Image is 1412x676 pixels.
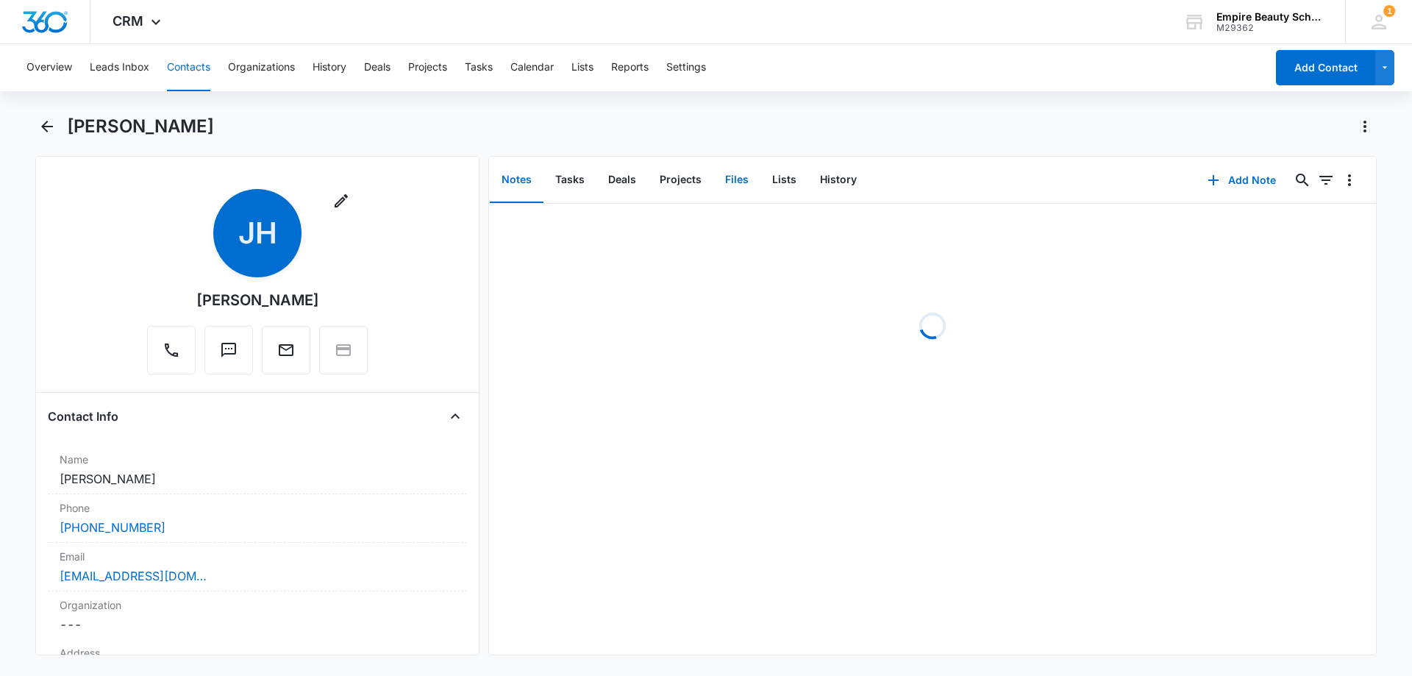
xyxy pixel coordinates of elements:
[67,115,214,138] h1: [PERSON_NAME]
[408,44,447,91] button: Projects
[60,452,455,467] label: Name
[60,470,455,488] dd: [PERSON_NAME]
[90,44,149,91] button: Leads Inbox
[1216,11,1324,23] div: account name
[465,44,493,91] button: Tasks
[1193,163,1291,198] button: Add Note
[48,408,118,425] h4: Contact Info
[204,349,253,361] a: Text
[213,189,302,277] span: JH
[147,349,196,361] a: Call
[1291,168,1314,192] button: Search...
[147,326,196,374] button: Call
[48,543,467,591] div: Email[EMAIL_ADDRESS][DOMAIN_NAME]
[26,44,72,91] button: Overview
[666,44,706,91] button: Settings
[1276,50,1375,85] button: Add Contact
[611,44,649,91] button: Reports
[1216,23,1324,33] div: account id
[48,446,467,494] div: Name[PERSON_NAME]
[364,44,391,91] button: Deals
[571,44,593,91] button: Lists
[60,567,207,585] a: [EMAIL_ADDRESS][DOMAIN_NAME]
[113,13,143,29] span: CRM
[1314,168,1338,192] button: Filters
[196,289,319,311] div: [PERSON_NAME]
[228,44,295,91] button: Organizations
[262,326,310,374] button: Email
[490,157,543,203] button: Notes
[443,405,467,428] button: Close
[510,44,554,91] button: Calendar
[713,157,760,203] button: Files
[60,549,455,564] label: Email
[48,591,467,639] div: Organization---
[60,616,455,633] dd: ---
[60,645,455,661] label: Address
[48,494,467,543] div: Phone[PHONE_NUMBER]
[60,519,165,536] a: [PHONE_NUMBER]
[1338,168,1361,192] button: Overflow Menu
[596,157,648,203] button: Deals
[313,44,346,91] button: History
[648,157,713,203] button: Projects
[543,157,596,203] button: Tasks
[808,157,869,203] button: History
[35,115,58,138] button: Back
[60,500,455,516] label: Phone
[760,157,808,203] button: Lists
[167,44,210,91] button: Contacts
[60,597,455,613] label: Organization
[1383,5,1395,17] span: 1
[204,326,253,374] button: Text
[262,349,310,361] a: Email
[1353,115,1377,138] button: Actions
[1383,5,1395,17] div: notifications count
